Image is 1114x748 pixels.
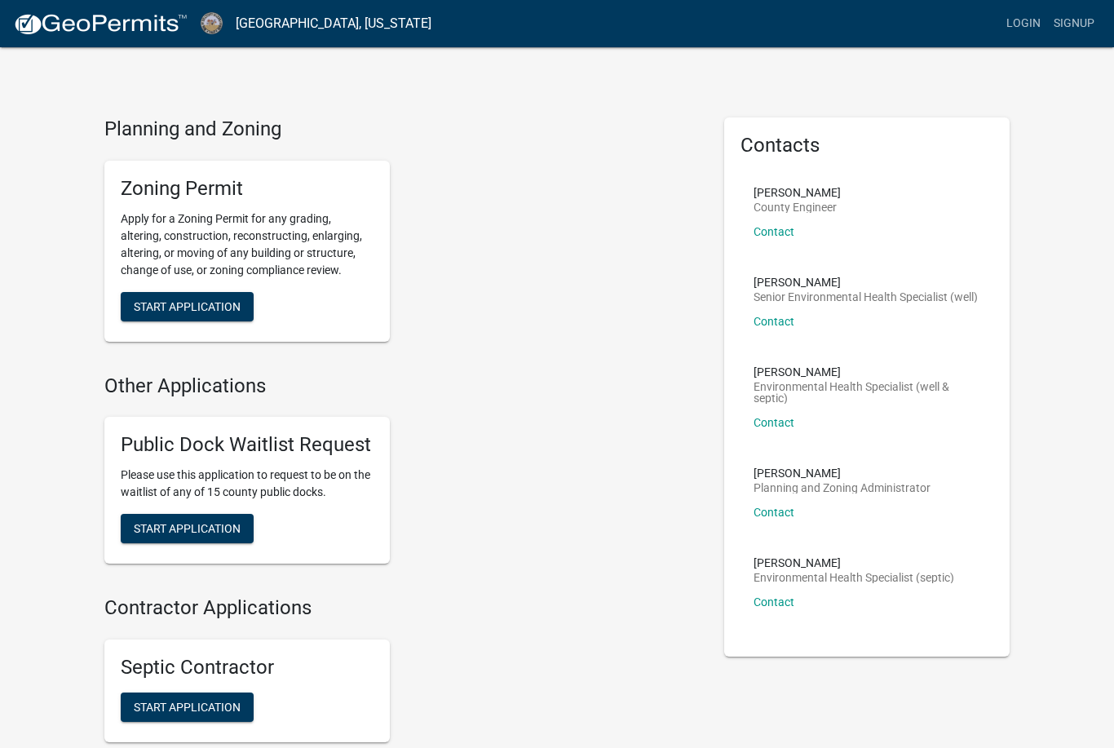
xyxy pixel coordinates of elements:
p: [PERSON_NAME] [754,366,980,378]
p: [PERSON_NAME] [754,277,978,288]
button: Start Application [121,693,254,722]
h5: Zoning Permit [121,177,374,201]
a: Contact [754,595,794,609]
a: Contact [754,315,794,328]
button: Start Application [121,514,254,543]
a: [GEOGRAPHIC_DATA], [US_STATE] [236,10,431,38]
img: Cerro Gordo County, Iowa [201,12,223,34]
h4: Contractor Applications [104,596,700,620]
p: [PERSON_NAME] [754,187,841,198]
span: Start Application [134,299,241,312]
p: County Engineer [754,201,841,213]
a: Contact [754,416,794,429]
p: Environmental Health Specialist (well & septic) [754,381,980,404]
a: Signup [1047,8,1101,39]
p: Apply for a Zoning Permit for any grading, altering, construction, reconstructing, enlarging, alt... [121,210,374,279]
p: [PERSON_NAME] [754,557,954,569]
a: Login [1000,8,1047,39]
p: Senior Environmental Health Specialist (well) [754,291,978,303]
h4: Other Applications [104,374,700,398]
h5: Contacts [740,134,993,157]
a: Contact [754,225,794,238]
p: Planning and Zoning Administrator [754,482,931,494]
p: Please use this application to request to be on the waitlist of any of 15 county public docks. [121,467,374,501]
h5: Septic Contractor [121,656,374,679]
p: [PERSON_NAME] [754,467,931,479]
wm-workflow-list-section: Other Applications [104,374,700,578]
p: Environmental Health Specialist (septic) [754,572,954,583]
button: Start Application [121,292,254,321]
span: Start Application [134,700,241,713]
h4: Planning and Zoning [104,117,700,141]
span: Start Application [134,522,241,535]
h5: Public Dock Waitlist Request [121,433,374,457]
a: Contact [754,506,794,519]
